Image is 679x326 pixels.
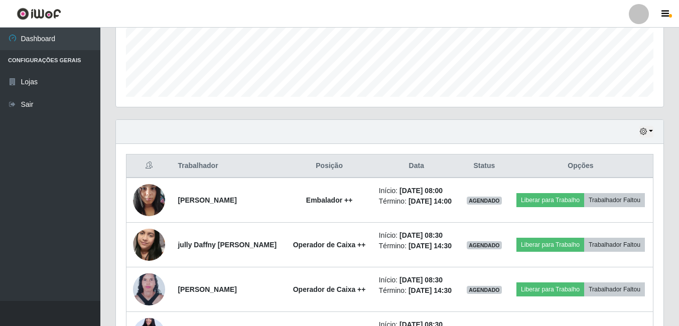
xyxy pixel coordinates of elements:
time: [DATE] 08:30 [399,231,443,239]
th: Posição [286,154,372,178]
button: Trabalhador Faltou [584,238,645,252]
time: [DATE] 08:30 [399,276,443,284]
li: Término: [379,196,454,207]
time: [DATE] 14:30 [409,286,452,294]
button: Liberar para Trabalho [516,282,584,296]
button: Trabalhador Faltou [584,193,645,207]
th: Opções [508,154,653,178]
img: 1699963072939.jpeg [133,179,165,221]
th: Trabalhador [172,154,286,178]
strong: [PERSON_NAME] [178,285,236,293]
span: AGENDADO [467,241,502,249]
span: AGENDADO [467,286,502,294]
strong: [PERSON_NAME] [178,196,236,204]
img: 1696275529779.jpeg [133,216,165,273]
th: Data [373,154,460,178]
strong: Embalador ++ [306,196,353,204]
button: Liberar para Trabalho [516,193,584,207]
strong: Operador de Caixa ++ [293,241,366,249]
li: Início: [379,186,454,196]
img: CoreUI Logo [17,8,61,20]
strong: Operador de Caixa ++ [293,285,366,293]
time: [DATE] 14:30 [409,242,452,250]
button: Liberar para Trabalho [516,238,584,252]
time: [DATE] 14:00 [409,197,452,205]
li: Início: [379,275,454,285]
button: Trabalhador Faltou [584,282,645,296]
span: AGENDADO [467,197,502,205]
img: 1728382310331.jpeg [133,268,165,311]
strong: jully Daffny [PERSON_NAME] [178,241,277,249]
time: [DATE] 08:00 [399,187,443,195]
li: Término: [379,241,454,251]
li: Término: [379,285,454,296]
th: Status [460,154,508,178]
li: Início: [379,230,454,241]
